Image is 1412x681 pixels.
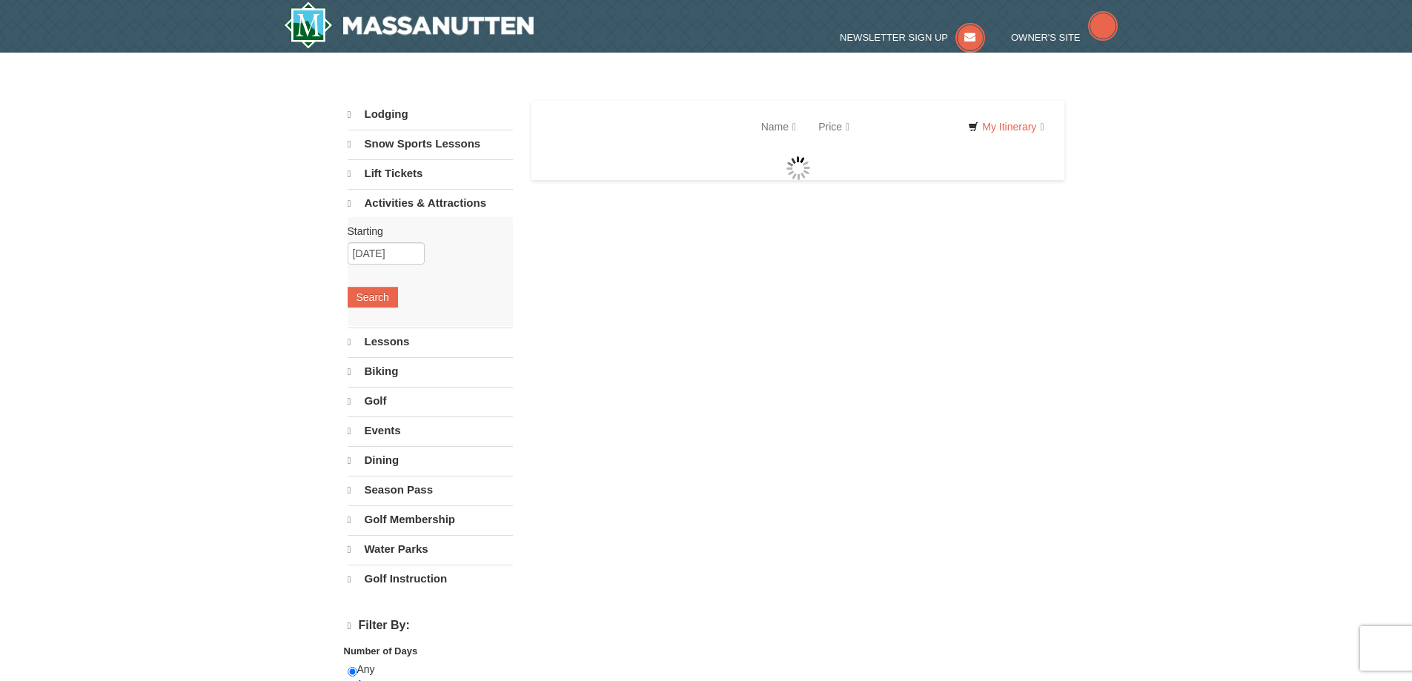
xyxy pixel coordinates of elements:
[807,112,861,142] a: Price
[348,101,513,128] a: Lodging
[348,535,513,563] a: Water Parks
[348,387,513,415] a: Golf
[348,416,513,445] a: Events
[786,156,810,180] img: wait gif
[840,32,985,43] a: Newsletter Sign Up
[344,645,418,657] strong: Number of Days
[1011,32,1118,43] a: Owner's Site
[348,357,513,385] a: Biking
[348,189,513,217] a: Activities & Attractions
[840,32,948,43] span: Newsletter Sign Up
[348,619,513,633] h4: Filter By:
[348,476,513,504] a: Season Pass
[1011,32,1081,43] span: Owner's Site
[284,1,534,49] a: Massanutten Resort
[348,130,513,158] a: Snow Sports Lessons
[348,328,513,356] a: Lessons
[348,565,513,593] a: Golf Instruction
[348,159,513,187] a: Lift Tickets
[348,505,513,534] a: Golf Membership
[348,446,513,474] a: Dining
[750,112,807,142] a: Name
[348,224,502,239] label: Starting
[348,287,398,308] button: Search
[958,116,1053,138] a: My Itinerary
[284,1,534,49] img: Massanutten Resort Logo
